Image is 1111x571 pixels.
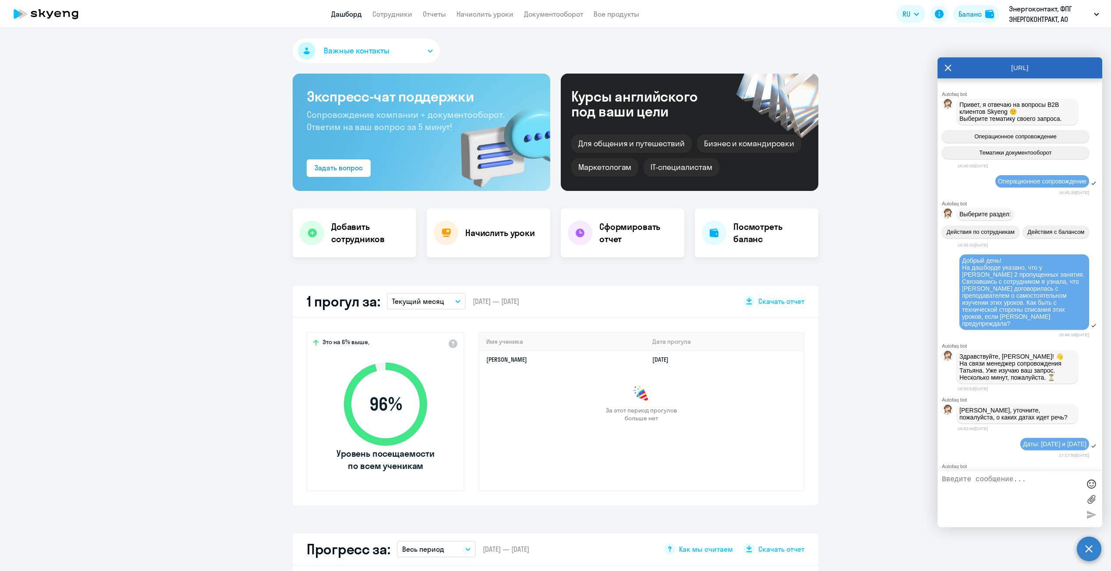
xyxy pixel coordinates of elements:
span: [DATE] — [DATE] [483,544,529,554]
img: bot avatar [942,99,953,112]
span: [DATE] — [DATE] [473,296,519,306]
img: bg-img [448,92,550,191]
h3: Экспресс-чат поддержки [307,88,536,105]
a: Отчеты [423,10,446,18]
time: 16:45:35[DATE] [958,163,988,168]
span: Операционное сопровождение [974,133,1057,140]
div: Для общения и путешествий [571,134,692,153]
div: Autofaq bot [942,201,1102,206]
h4: Сформировать отчет [599,221,677,245]
span: Операционное сопровождение [998,178,1086,185]
button: Операционное сопровождение [942,130,1089,143]
button: RU [896,5,925,23]
h4: Посмотреть баланс [733,221,811,245]
th: Дата прогула [645,333,803,351]
img: bot avatar [942,351,953,363]
span: Это на 6% выше, [322,338,369,349]
h4: Добавить сотрудников [331,221,409,245]
span: Сопровождение компании + документооборот. Ответим на ваш вопрос за 5 минут! [307,109,505,132]
span: Уровень посещаемости по всем ученикам [335,448,436,472]
div: Autofaq bot [942,464,1102,469]
a: Сотрудники [372,10,412,18]
img: congrats [633,385,650,403]
div: Маркетологам [571,158,638,176]
span: Как мы считаем [679,544,733,554]
p: Весь период [402,544,444,554]
time: 16:45:41[DATE] [958,243,988,247]
a: [DATE] [652,356,676,363]
span: RU [902,9,910,19]
button: Энергоконтакт, ФПГ ЭНЕРГОКОНТРАКТ, АО [1005,4,1104,25]
time: 17:17:50[DATE] [1059,453,1089,458]
div: Курсы английского под ваши цели [571,89,721,119]
span: За этот период прогулов больше нет [605,406,678,422]
div: Задать вопрос [315,162,363,173]
div: Баланс [959,9,982,19]
button: Задать вопрос [307,159,371,177]
button: Важные контакты [293,39,440,63]
button: Действия по сотрудникам [942,226,1019,238]
span: Скачать отчет [758,296,804,306]
p: Здравствуйте, [PERSON_NAME]! 👋 ﻿На связи менеджер сопровождения Татьяна. Уже изучаю ваш запрос. Н... [959,353,1075,381]
span: Скачать отчет [758,544,804,554]
div: Autofaq bot [942,397,1102,402]
span: Действия по сотрудникам [947,229,1015,235]
h4: Начислить уроки [465,227,535,239]
img: balance [985,10,994,18]
h2: Прогресс за: [307,540,390,558]
p: Текущий месяц [392,296,444,307]
th: Имя ученика [479,333,645,351]
label: Лимит 10 файлов [1085,493,1098,506]
p: [PERSON_NAME], уточните, пожалуйста, о каких датах идет речь? [959,407,1075,421]
time: 16:50:53[DATE] [958,386,988,391]
span: 96 % [335,394,436,415]
span: Добрый день! На дашборде указано, что у [PERSON_NAME] 2 пропущенных занятия. Связавшись с сотрудн... [962,257,1086,327]
img: bot avatar [942,405,953,417]
button: Балансbalance [953,5,999,23]
span: Тематики документооборот [979,149,1052,156]
span: Выберите раздел: [959,211,1011,218]
a: Все продукты [594,10,639,18]
span: Привет, я отвечаю на вопросы B2B клиентов Skyeng 🙂 Выберите тематику своего запроса. [959,101,1062,122]
a: Документооборот [524,10,583,18]
div: Autofaq bot [942,343,1102,349]
div: IT-специалистам [644,158,719,176]
div: Бизнес и командировки [697,134,801,153]
span: Даты: [DATE] и [DATE] [1023,441,1086,448]
a: Дашборд [331,10,362,18]
h2: 1 прогул за: [307,293,380,310]
a: [PERSON_NAME] [486,356,527,363]
p: Энергоконтакт, ФПГ ЭНЕРГОКОНТРАКТ, АО [1009,4,1090,25]
time: 16:52:40[DATE] [958,426,988,431]
button: Тематики документооборот [942,146,1089,159]
time: 16:48:18[DATE] [1059,332,1089,337]
button: Весь период [397,541,476,557]
button: Текущий месяц [387,293,466,310]
a: Начислить уроки [456,10,513,18]
button: Действия с балансом [1023,226,1089,238]
time: 16:45:39[DATE] [1059,190,1089,195]
div: Autofaq bot [942,92,1102,97]
span: Важные контакты [324,45,389,56]
img: bot avatar [942,208,953,221]
span: Действия с балансом [1027,229,1084,235]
